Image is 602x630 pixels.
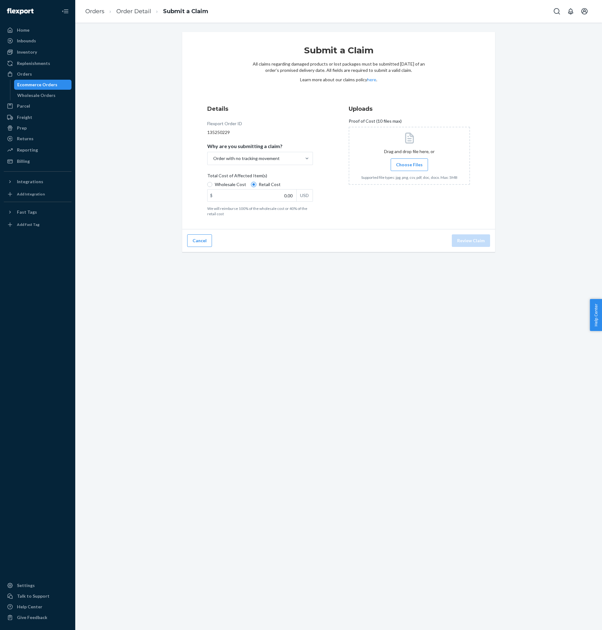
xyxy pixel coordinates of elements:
button: Open notifications [564,5,577,18]
div: Flexport Order ID [207,120,242,129]
div: Add Integration [17,191,45,197]
p: We will reimburse 100% of the wholesale cost or 40% of the retail cost [207,206,313,216]
div: Orders [17,71,32,77]
a: Add Integration [4,189,71,199]
div: Ecommerce Orders [17,82,57,88]
a: Orders [85,8,104,15]
a: Orders [4,69,71,79]
button: Open account menu [578,5,591,18]
h3: Details [207,105,313,113]
input: Wholesale Cost [207,182,212,187]
a: here [367,77,376,82]
input: Retail Cost [251,182,256,187]
img: Flexport logo [7,8,34,14]
button: Cancel [187,234,212,247]
div: Integrations [17,179,43,185]
button: Integrations [4,177,71,187]
div: Help Center [17,604,42,610]
a: Help Center [4,602,71,612]
button: Fast Tags [4,207,71,217]
button: Close Navigation [59,5,71,18]
input: $USD [208,190,296,201]
p: All claims regarding damaged products or lost packages must be submitted [DATE] of an order’s pro... [252,61,425,73]
a: Prep [4,123,71,133]
div: Freight [17,114,32,120]
a: Settings [4,580,71,590]
a: Inbounds [4,36,71,46]
p: Why are you submitting a claim? [207,143,283,149]
span: Choose Files [396,162,423,168]
div: Add Fast Tag [17,222,40,227]
div: Prep [17,125,27,131]
div: Settings [17,582,35,589]
div: Order with no tracking movement [213,155,280,162]
button: Review Claim [452,234,490,247]
a: Inventory [4,47,71,57]
a: Home [4,25,71,35]
a: Replenishments [4,58,71,68]
div: Home [17,27,29,33]
div: Replenishments [17,60,50,67]
a: Parcel [4,101,71,111]
a: Talk to Support [4,591,71,601]
div: Reporting [17,147,38,153]
button: Give Feedback [4,612,71,622]
div: Fast Tags [17,209,37,215]
div: Inbounds [17,38,36,44]
a: Submit a Claim [163,8,208,15]
a: Add Fast Tag [4,220,71,230]
div: Billing [17,158,30,164]
span: Total Cost of Affected Item(s) [207,173,267,181]
div: Talk to Support [17,593,50,599]
div: Wholesale Orders [17,92,55,99]
button: Open Search Box [551,5,563,18]
div: Parcel [17,103,30,109]
div: Returns [17,136,34,142]
a: Returns [4,134,71,144]
h3: Uploads [349,105,470,113]
a: Order Detail [116,8,151,15]
div: Give Feedback [17,614,47,621]
div: Inventory [17,49,37,55]
a: Reporting [4,145,71,155]
a: Ecommerce Orders [14,80,72,90]
a: Wholesale Orders [14,90,72,100]
h1: Submit a Claim [252,45,425,61]
a: Freight [4,112,71,122]
span: Retail Cost [259,181,281,188]
a: Billing [4,156,71,166]
span: Wholesale Cost [215,181,246,188]
span: Proof of Cost (10 files max) [349,118,402,127]
div: 135250229 [207,129,313,136]
div: USD [296,190,313,201]
p: Learn more about our claims policy . [252,77,425,83]
ol: breadcrumbs [80,2,213,21]
button: Help Center [590,299,602,331]
div: $ [208,190,215,201]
